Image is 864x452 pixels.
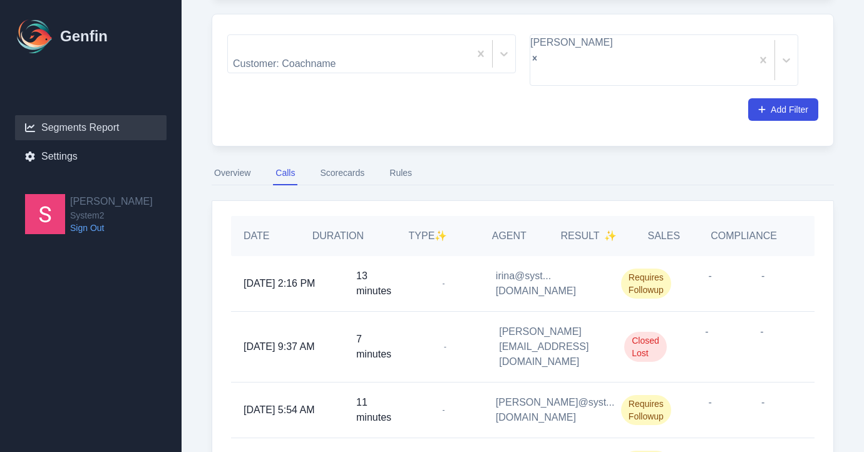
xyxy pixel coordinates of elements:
button: Rules [387,162,414,185]
span: [PERSON_NAME][EMAIL_ADDRESS][DOMAIN_NAME] [499,324,599,369]
span: - [437,277,450,290]
span: - [439,341,451,353]
h2: [PERSON_NAME] [70,194,153,209]
h5: Duration [312,229,364,244]
div: Remove Dalyce [530,50,613,65]
img: Samantha Pincins [25,194,65,234]
button: Calls [273,162,297,185]
a: Settings [15,144,167,169]
div: - [734,312,789,382]
span: [DATE] 2:16 PM [244,276,315,291]
span: Closed Lost [624,332,667,362]
h5: Compliance [711,229,777,244]
span: irina@syst...[DOMAIN_NAME] [496,269,596,299]
span: Requires Followup [621,269,671,299]
button: Overview [212,162,253,185]
span: Requires Followup [621,395,671,425]
span: [DATE] 9:37 AM [244,339,315,354]
span: ✨ [604,229,617,244]
div: - [736,383,789,438]
p: 13 minutes [356,269,391,299]
h5: Result [561,229,617,244]
span: [PERSON_NAME]@syst...[DOMAIN_NAME] [496,395,615,425]
h5: Type [389,229,467,244]
a: Sign Out [70,222,153,234]
span: - [437,404,450,416]
div: [PERSON_NAME] [530,35,613,50]
div: - [679,312,734,382]
span: System2 [70,209,153,222]
span: [DATE] 5:54 AM [244,403,315,418]
div: - [736,256,789,311]
div: Customer: Coachname [233,56,400,71]
h5: Agent [492,229,527,244]
h5: Sales [648,229,681,244]
div: - [684,383,737,438]
div: - [684,256,737,311]
h5: Date [244,229,287,244]
button: Add Filter [748,98,818,121]
span: ✨ [435,230,447,241]
a: Segments Report [15,115,167,140]
p: 7 minutes [356,332,391,362]
h1: Genfin [60,26,108,46]
img: Logo [15,16,55,56]
button: Scorecards [317,162,367,185]
p: 11 minutes [356,395,391,425]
